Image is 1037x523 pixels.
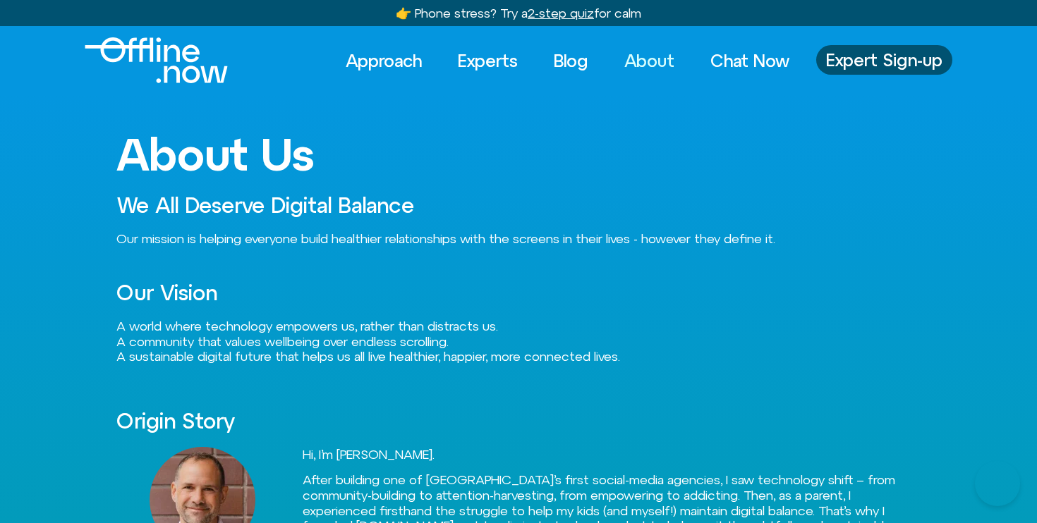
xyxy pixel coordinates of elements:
[528,6,594,20] u: 2-step quiz
[85,37,228,83] img: offline.now
[541,45,601,76] a: Blog
[612,45,687,76] a: About
[116,231,775,246] span: Our mission is helping everyone build healthier relationships with the screens in their lives - h...
[116,319,921,364] p: A world where technology empowers us, rather than distracts us. A community that values wellbeing...
[116,130,921,179] h1: About Us
[333,45,435,76] a: Approach
[333,45,802,76] nav: Menu
[303,447,921,462] p: Hi, I’m [PERSON_NAME].
[975,461,1020,506] iframe: Botpress
[396,6,641,20] a: 👉 Phone stress? Try a2-step quizfor calm
[816,45,952,75] a: Expert Sign-up
[116,281,921,304] h2: Our Vision
[445,45,530,76] a: Experts
[116,194,921,217] h2: We All Deserve Digital Balance
[826,51,942,69] span: Expert Sign-up
[698,45,802,76] a: Chat Now
[85,37,204,83] div: Logo
[116,410,921,433] h2: Origin Story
